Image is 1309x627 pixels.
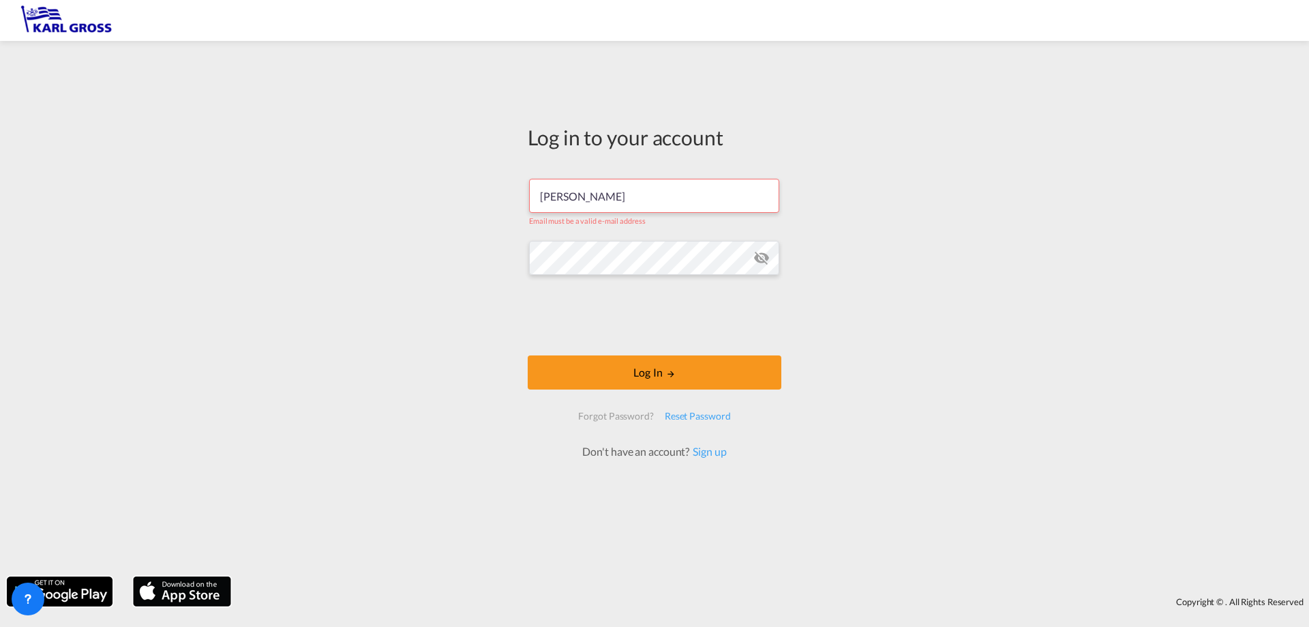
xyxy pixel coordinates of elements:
[573,404,659,428] div: Forgot Password?
[659,404,736,428] div: Reset Password
[753,250,770,266] md-icon: icon-eye-off
[567,444,741,459] div: Don't have an account?
[132,575,232,608] img: apple.png
[20,5,112,36] img: 3269c73066d711f095e541db4db89301.png
[551,289,758,342] iframe: reCAPTCHA
[528,123,781,151] div: Log in to your account
[529,179,779,213] input: Enter email/phone number
[689,445,726,458] a: Sign up
[529,216,645,225] span: Email must be a valid e-mail address
[5,575,114,608] img: google.png
[528,355,781,390] button: LOGIN
[238,590,1309,613] div: Copyright © . All Rights Reserved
